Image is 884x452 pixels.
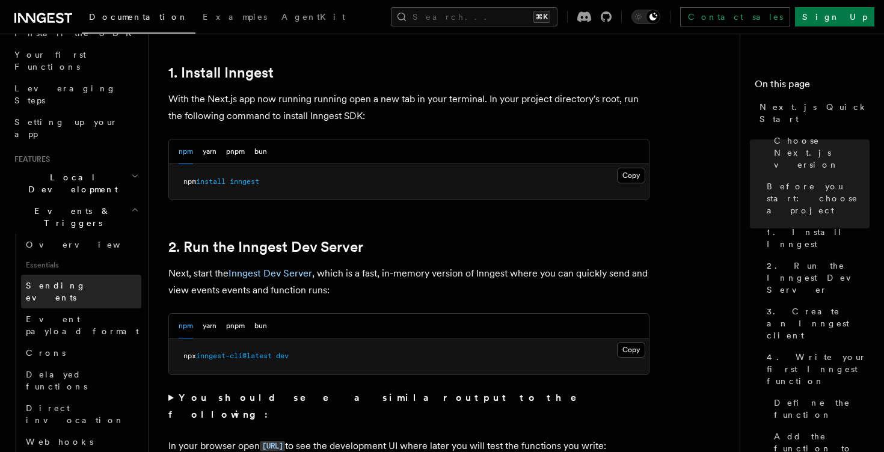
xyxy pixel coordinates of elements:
[767,260,870,296] span: 2. Run the Inngest Dev Server
[203,139,216,164] button: yarn
[89,12,188,22] span: Documentation
[260,440,285,451] a: [URL]
[226,139,245,164] button: pnpm
[617,342,645,358] button: Copy
[755,96,870,130] a: Next.js Quick Start
[281,12,345,22] span: AgentKit
[26,348,66,358] span: Crons
[10,78,141,111] a: Leveraging Steps
[631,10,660,24] button: Toggle dark mode
[168,91,649,124] p: With the Next.js app now running running open a new tab in your terminal. In your project directo...
[14,50,86,72] span: Your first Functions
[179,314,193,338] button: npm
[26,370,87,391] span: Delayed functions
[774,135,870,171] span: Choose Next.js version
[229,267,312,279] a: Inngest Dev Server
[767,351,870,387] span: 4. Write your first Inngest function
[391,7,557,26] button: Search...⌘K
[168,389,649,423] summary: You should see a similar output to the following:
[254,314,267,338] button: bun
[795,7,874,26] a: Sign Up
[14,117,118,139] span: Setting up your app
[10,171,131,195] span: Local Development
[762,176,870,221] a: Before you start: choose a project
[203,314,216,338] button: yarn
[21,275,141,308] a: Sending events
[226,314,245,338] button: pnpm
[183,177,196,186] span: npm
[254,139,267,164] button: bun
[195,4,274,32] a: Examples
[767,305,870,341] span: 3. Create an Inngest client
[767,180,870,216] span: Before you start: choose a project
[769,130,870,176] a: Choose Next.js version
[179,139,193,164] button: npm
[21,308,141,342] a: Event payload format
[533,11,550,23] kbd: ⌘K
[230,177,259,186] span: inngest
[762,301,870,346] a: 3. Create an Inngest client
[755,77,870,96] h4: On this page
[14,84,116,105] span: Leveraging Steps
[26,281,86,302] span: Sending events
[21,342,141,364] a: Crons
[26,437,93,447] span: Webhooks
[774,397,870,421] span: Define the function
[168,265,649,299] p: Next, start the , which is a fast, in-memory version of Inngest where you can quickly send and vi...
[274,4,352,32] a: AgentKit
[680,7,790,26] a: Contact sales
[168,392,594,420] strong: You should see a similar output to the following:
[26,240,150,249] span: Overview
[203,12,267,22] span: Examples
[196,352,272,360] span: inngest-cli@latest
[10,205,131,229] span: Events & Triggers
[760,101,870,125] span: Next.js Quick Start
[196,177,226,186] span: install
[10,44,141,78] a: Your first Functions
[10,200,141,234] button: Events & Triggers
[21,255,141,275] span: Essentials
[762,221,870,255] a: 1. Install Inngest
[762,255,870,301] a: 2. Run the Inngest Dev Server
[168,64,274,81] a: 1. Install Inngest
[183,352,196,360] span: npx
[767,226,870,250] span: 1. Install Inngest
[769,392,870,426] a: Define the function
[26,314,139,336] span: Event payload format
[260,441,285,451] code: [URL]
[762,346,870,392] a: 4. Write your first Inngest function
[21,364,141,397] a: Delayed functions
[10,154,50,164] span: Features
[10,111,141,145] a: Setting up your app
[21,397,141,431] a: Direct invocation
[617,168,645,183] button: Copy
[21,234,141,255] a: Overview
[26,403,124,425] span: Direct invocation
[276,352,289,360] span: dev
[168,239,363,255] a: 2. Run the Inngest Dev Server
[10,166,141,200] button: Local Development
[82,4,195,34] a: Documentation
